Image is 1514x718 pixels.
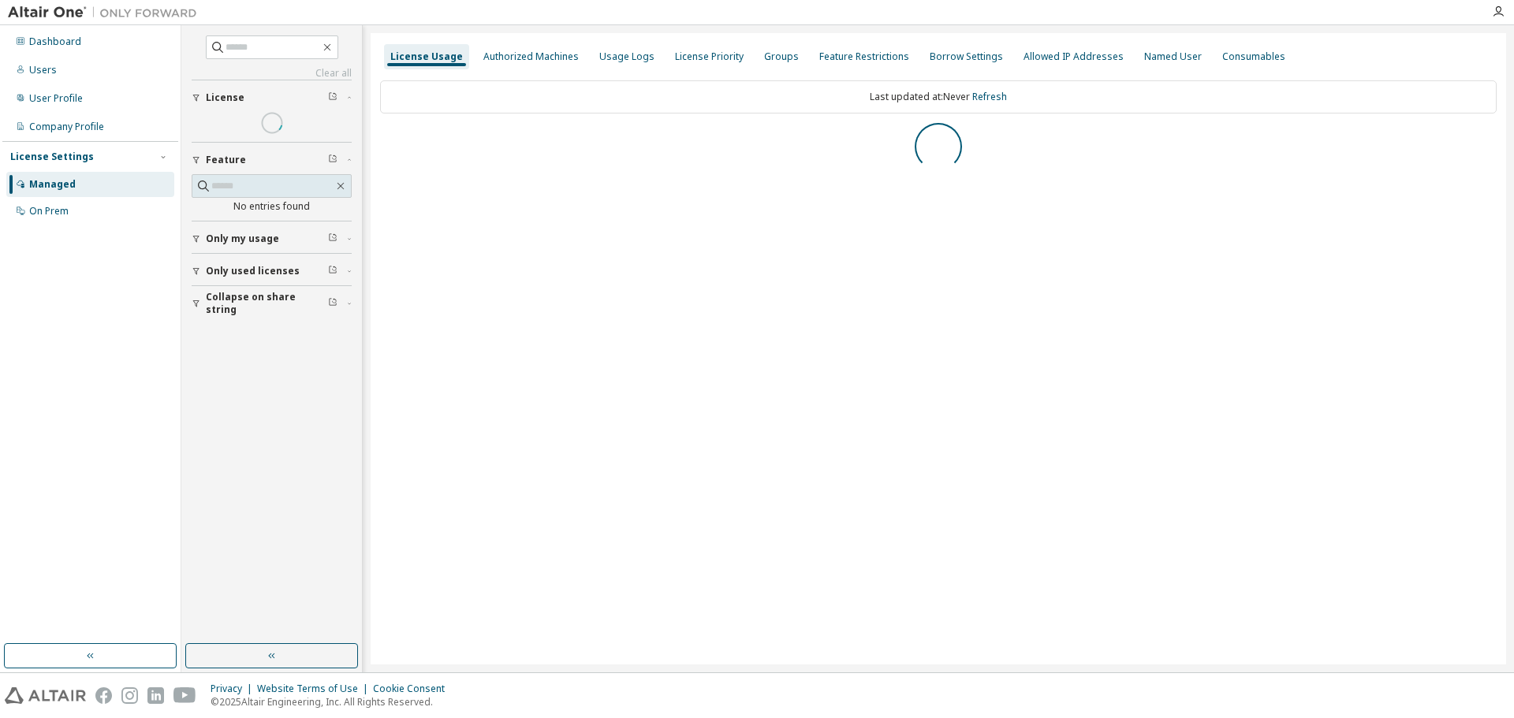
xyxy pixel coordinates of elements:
div: No entries found [192,200,352,213]
img: instagram.svg [121,687,138,704]
div: Groups [764,50,799,63]
span: Clear filter [328,265,337,277]
div: Managed [29,178,76,191]
div: License Priority [675,50,744,63]
a: Refresh [972,90,1007,103]
button: Only my usage [192,221,352,256]
button: Feature [192,143,352,177]
img: youtube.svg [173,687,196,704]
div: Named User [1144,50,1202,63]
img: linkedin.svg [147,687,164,704]
div: License Usage [390,50,463,63]
span: Clear filter [328,297,337,310]
div: Usage Logs [599,50,654,63]
span: Only my usage [206,233,279,245]
div: Company Profile [29,121,104,133]
span: Feature [206,154,246,166]
span: Only used licenses [206,265,300,277]
a: Clear all [192,67,352,80]
div: Borrow Settings [930,50,1003,63]
div: License Settings [10,151,94,163]
span: Collapse on share string [206,291,328,316]
p: © 2025 Altair Engineering, Inc. All Rights Reserved. [211,695,454,709]
div: Users [29,64,57,76]
div: Cookie Consent [373,683,454,695]
div: Authorized Machines [483,50,579,63]
div: Dashboard [29,35,81,48]
img: Altair One [8,5,205,20]
span: Clear filter [328,91,337,104]
span: Clear filter [328,154,337,166]
div: On Prem [29,205,69,218]
div: Privacy [211,683,257,695]
button: License [192,80,352,115]
div: Feature Restrictions [819,50,909,63]
div: Website Terms of Use [257,683,373,695]
span: License [206,91,244,104]
img: facebook.svg [95,687,112,704]
div: Last updated at: Never [380,80,1497,113]
div: Consumables [1222,50,1285,63]
img: altair_logo.svg [5,687,86,704]
span: Clear filter [328,233,337,245]
button: Collapse on share string [192,286,352,321]
div: Allowed IP Addresses [1024,50,1124,63]
div: User Profile [29,92,83,105]
button: Only used licenses [192,254,352,288]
